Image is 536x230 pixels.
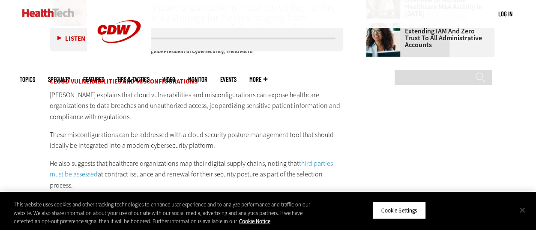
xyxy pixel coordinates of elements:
[50,158,344,191] p: He also suggests that healthcare organizations map their digital supply chains, noting that at co...
[48,76,70,83] span: Specialty
[117,76,150,83] a: Tips & Tactics
[188,76,207,83] a: MonITor
[50,90,344,122] p: [PERSON_NAME] explains that cloud vulnerabilities and misconfigurations can expose healthcare org...
[14,200,322,226] div: This website uses cookies and other tracking technologies to enhance user experience and to analy...
[220,76,237,83] a: Events
[20,76,35,83] span: Topics
[498,9,512,18] div: User menu
[162,76,175,83] a: Video
[498,10,512,18] a: Log in
[50,129,344,151] p: These misconfigurations can be addressed with a cloud security posture management tool that shoul...
[87,57,151,66] a: CDW
[513,200,532,219] button: Close
[249,76,267,83] span: More
[239,218,270,225] a: More information about your privacy
[83,76,104,83] a: Features
[22,9,74,17] img: Home
[372,201,426,219] button: Cookie Settings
